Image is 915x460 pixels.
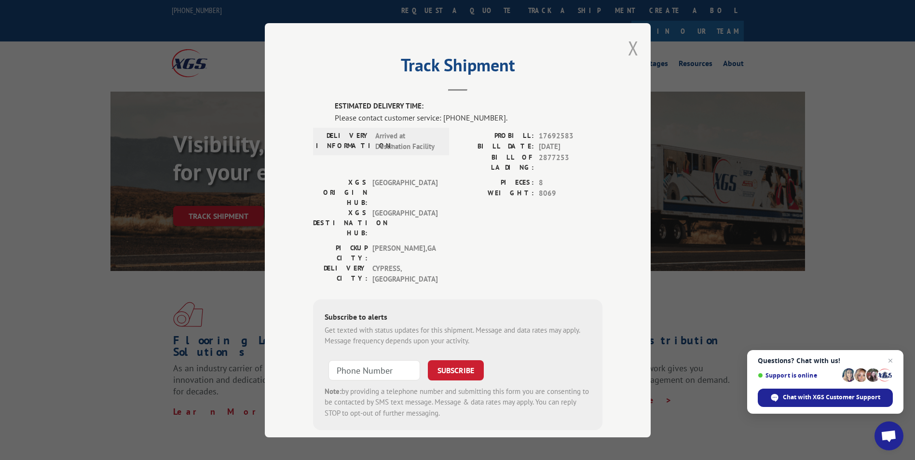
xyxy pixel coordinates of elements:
h2: Track Shipment [313,58,602,77]
div: Get texted with status updates for this shipment. Message and data rates may apply. Message frequ... [325,325,591,346]
strong: Note: [325,386,341,395]
span: Close chat [885,355,896,366]
span: 17692583 [539,130,602,141]
label: XGS ORIGIN HUB: [313,177,368,207]
span: [GEOGRAPHIC_DATA] [372,207,437,238]
label: PIECES: [458,177,534,188]
span: CYPRESS , [GEOGRAPHIC_DATA] [372,263,437,284]
span: 8 [539,177,602,188]
label: DELIVERY INFORMATION: [316,130,370,152]
label: XGS DESTINATION HUB: [313,207,368,238]
span: [GEOGRAPHIC_DATA] [372,177,437,207]
label: PICKUP CITY: [313,243,368,263]
div: by providing a telephone number and submitting this form you are consenting to be contacted by SM... [325,386,591,419]
label: PROBILL: [458,130,534,141]
span: Support is online [758,372,839,379]
div: Chat with XGS Customer Support [758,389,893,407]
label: ESTIMATED DELIVERY TIME: [335,101,602,112]
span: Questions? Chat with us! [758,357,893,365]
button: Close modal [628,35,639,61]
span: Chat with XGS Customer Support [783,393,880,402]
div: Open chat [874,421,903,450]
label: WEIGHT: [458,188,534,199]
span: 8069 [539,188,602,199]
div: Please contact customer service: [PHONE_NUMBER]. [335,111,602,123]
label: BILL OF LADING: [458,152,534,172]
span: Arrived at Destination Facility [375,130,440,152]
span: 2877253 [539,152,602,172]
input: Phone Number [328,360,420,380]
label: BILL DATE: [458,141,534,152]
span: [PERSON_NAME] , GA [372,243,437,263]
button: SUBSCRIBE [428,360,484,380]
span: [DATE] [539,141,602,152]
div: Subscribe to alerts [325,311,591,325]
label: DELIVERY CITY: [313,263,368,284]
